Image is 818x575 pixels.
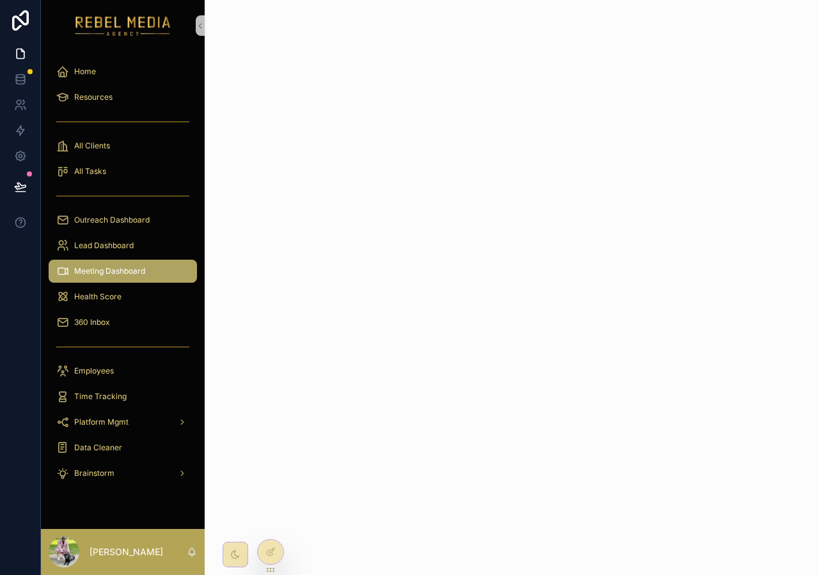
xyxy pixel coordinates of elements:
[49,436,197,459] a: Data Cleaner
[74,240,134,251] span: Lead Dashboard
[49,234,197,257] a: Lead Dashboard
[74,391,127,402] span: Time Tracking
[49,260,197,283] a: Meeting Dashboard
[74,292,122,302] span: Health Score
[74,366,114,376] span: Employees
[90,546,163,558] p: [PERSON_NAME]
[74,141,110,151] span: All Clients
[74,166,106,177] span: All Tasks
[41,51,205,501] div: scrollable content
[49,134,197,157] a: All Clients
[74,417,129,427] span: Platform Mgmt
[49,359,197,382] a: Employees
[49,160,197,183] a: All Tasks
[49,411,197,434] a: Platform Mgmt
[74,215,150,225] span: Outreach Dashboard
[74,67,96,77] span: Home
[74,468,114,478] span: Brainstorm
[74,92,113,102] span: Resources
[49,385,197,408] a: Time Tracking
[74,266,145,276] span: Meeting Dashboard
[74,317,110,327] span: 360 Inbox
[49,285,197,308] a: Health Score
[49,311,197,334] a: 360 Inbox
[49,60,197,83] a: Home
[75,15,171,36] img: App logo
[49,86,197,109] a: Resources
[49,462,197,485] a: Brainstorm
[74,443,122,453] span: Data Cleaner
[49,209,197,232] a: Outreach Dashboard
